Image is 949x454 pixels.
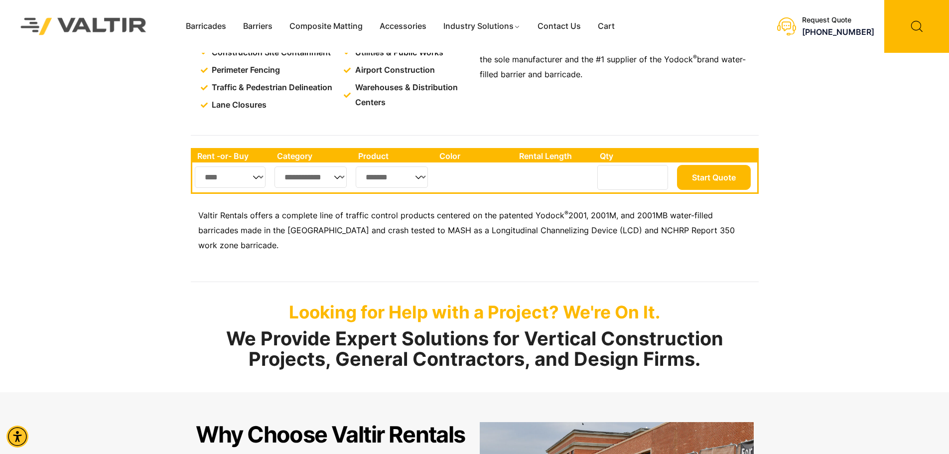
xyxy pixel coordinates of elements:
[353,150,434,162] th: Product
[564,209,568,217] sup: ®
[209,63,280,78] span: Perimeter Fencing
[6,426,28,448] div: Accessibility Menu
[353,63,435,78] span: Airport Construction
[198,210,564,220] span: Valtir Rentals offers a complete line of traffic control products centered on the patented Yodock
[529,19,589,34] a: Contact Us
[353,45,443,60] span: Utilities & Public Works
[209,98,267,113] span: Lane Closures
[435,19,529,34] a: Industry Solutions
[595,150,674,162] th: Qty
[209,45,331,60] span: Construction Site Containment
[198,210,735,250] span: 2001, 2001M, and 2001MB water-filled barricades made in the [GEOGRAPHIC_DATA] and crash tested to...
[272,150,354,162] th: Category
[191,328,759,370] h2: We Provide Expert Solutions for Vertical Construction Projects, General Contractors, and Design F...
[195,166,266,188] select: Single select
[693,53,697,61] sup: ®
[356,166,428,188] select: Single select
[7,4,160,48] img: Valtir Rentals
[802,16,874,24] div: Request Quote
[589,19,623,34] a: Cart
[597,165,668,190] input: Number
[514,150,595,162] th: Rental Length
[802,27,874,37] a: call (888) 496-3625
[196,422,465,447] h2: Why Choose Valtir Rentals
[235,19,281,34] a: Barriers
[191,302,759,322] p: Looking for Help with a Project? We're On It.
[177,19,235,34] a: Barricades
[192,150,272,162] th: Rent -or- Buy
[281,19,371,34] a: Composite Matting
[677,165,751,190] button: Start Quote
[209,80,332,95] span: Traffic & Pedestrian Delineation
[371,19,435,34] a: Accessories
[274,166,347,188] select: Single select
[434,150,515,162] th: Color
[353,80,472,110] span: Warehouses & Distribution Centers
